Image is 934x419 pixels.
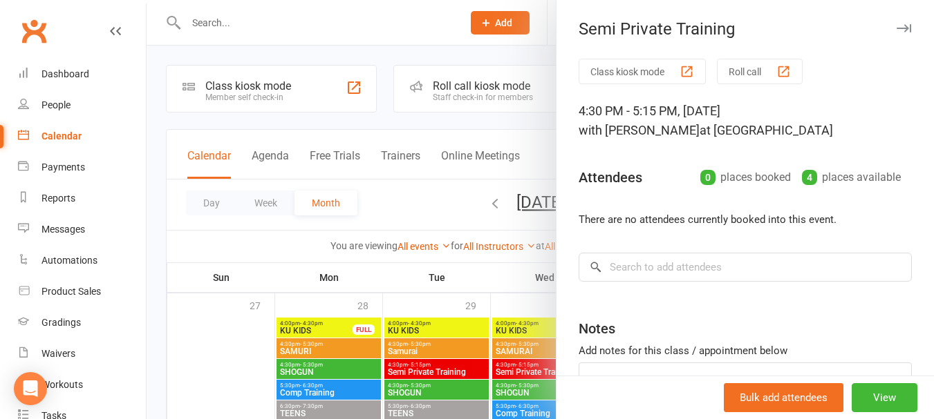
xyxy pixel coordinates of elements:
[41,379,83,390] div: Workouts
[579,101,912,140] div: 4:30 PM - 5:15 PM, [DATE]
[557,19,934,39] div: Semi Private Training
[41,68,89,79] div: Dashboard
[18,369,146,400] a: Workouts
[14,372,47,405] div: Open Intercom Messenger
[41,255,97,266] div: Automations
[41,130,82,142] div: Calendar
[18,307,146,338] a: Gradings
[724,383,843,412] button: Bulk add attendees
[802,168,901,187] div: places available
[41,317,81,328] div: Gradings
[41,348,75,359] div: Waivers
[579,319,615,338] div: Notes
[18,59,146,90] a: Dashboard
[579,211,912,228] li: There are no attendees currently booked into this event.
[579,59,706,84] button: Class kiosk mode
[700,170,716,185] div: 0
[18,183,146,214] a: Reports
[802,170,817,185] div: 4
[18,276,146,307] a: Product Sales
[852,383,917,412] button: View
[579,168,642,187] div: Attendees
[18,152,146,183] a: Payments
[18,214,146,245] a: Messages
[41,224,85,235] div: Messages
[18,121,146,152] a: Calendar
[18,90,146,121] a: People
[700,123,833,137] span: at [GEOGRAPHIC_DATA]
[579,253,912,282] input: Search to add attendees
[41,286,101,297] div: Product Sales
[700,168,791,187] div: places booked
[18,338,146,369] a: Waivers
[41,162,85,173] div: Payments
[579,342,912,359] div: Add notes for this class / appointment below
[717,59,803,84] button: Roll call
[18,245,146,276] a: Automations
[41,99,71,110] div: People
[579,123,700,137] span: with [PERSON_NAME]
[41,193,75,204] div: Reports
[17,14,51,48] a: Clubworx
